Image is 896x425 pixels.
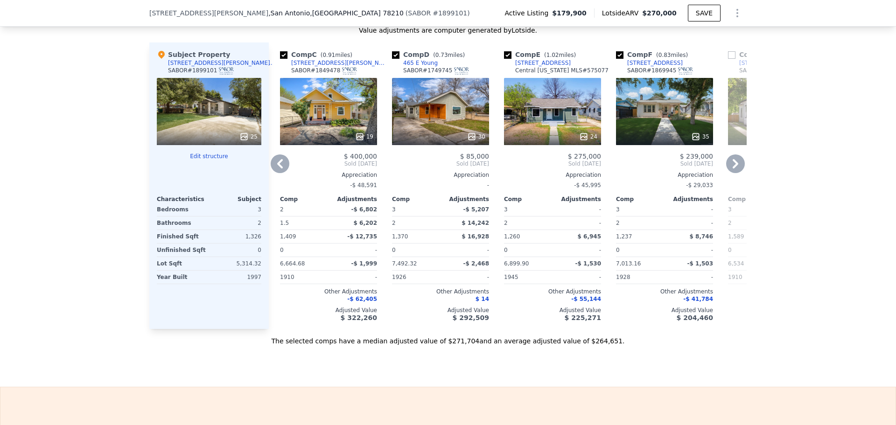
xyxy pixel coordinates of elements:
span: $ 16,928 [462,233,489,240]
div: Comp E [504,50,580,59]
div: - [554,216,601,230]
span: -$ 5,207 [463,206,489,213]
span: -$ 2,468 [463,260,489,267]
div: 465 E Young [403,59,438,67]
div: Adjusted Value [504,307,601,314]
span: [STREET_ADDRESS][PERSON_NAME] [149,8,268,18]
span: 1,260 [504,233,520,240]
div: Appreciation [392,171,489,179]
div: Other Adjustments [616,288,713,295]
span: $ 322,260 [341,314,377,321]
span: Sold [DATE] [504,160,601,167]
span: $ 8,746 [690,233,713,240]
span: ( miles) [652,52,692,58]
span: Sold [DATE] [280,160,377,167]
div: Adjustments [665,195,713,203]
div: 25 [239,132,258,141]
span: 0 [728,247,732,253]
div: 35 [691,132,709,141]
div: 1.5 [280,216,327,230]
div: - [728,179,825,192]
span: 0 [280,247,284,253]
div: 2 [211,216,261,230]
img: SABOR Logo [454,67,469,75]
span: Sold [DATE] [392,160,489,167]
span: , [GEOGRAPHIC_DATA] 78210 [310,9,404,17]
div: [STREET_ADDRESS] [515,59,571,67]
span: $ 85,000 [460,153,489,160]
div: Adjustments [329,195,377,203]
img: SABOR Logo [678,67,693,75]
div: [STREET_ADDRESS][PERSON_NAME] [168,59,270,67]
div: - [330,271,377,284]
div: Characteristics [157,195,209,203]
button: Edit structure [157,153,261,160]
div: Appreciation [504,171,601,179]
div: Comp [392,195,441,203]
img: SABOR Logo [219,67,234,75]
div: 19 [355,132,373,141]
div: Appreciation [280,171,377,179]
div: 30 [467,132,485,141]
span: $ 204,460 [677,314,713,321]
a: [STREET_ADDRESS] [616,59,683,67]
button: SAVE [688,5,721,21]
span: -$ 48,591 [350,182,377,188]
div: Adjustments [441,195,489,203]
div: [STREET_ADDRESS][PERSON_NAME] [739,59,836,67]
div: [STREET_ADDRESS][PERSON_NAME] [291,59,388,67]
div: 0 [211,244,261,257]
div: - [554,271,601,284]
div: 1910 [728,271,775,284]
div: - [666,203,713,216]
span: 3 [504,206,508,213]
div: SABOR # 1869945 [627,67,693,75]
span: 0.83 [658,52,671,58]
div: 2 [392,216,439,230]
div: Comp F [616,50,692,59]
div: Comp G [728,50,805,59]
span: -$ 1,530 [575,260,601,267]
div: Year Built [157,271,207,284]
div: 1910 [280,271,327,284]
div: SABOR # 1899101 [168,67,234,75]
span: Sold [DATE] [616,160,713,167]
span: ( miles) [429,52,469,58]
div: Other Adjustments [280,288,377,295]
div: 1928 [616,271,663,284]
div: 2 [728,216,775,230]
span: 6,534 [728,260,744,267]
span: SABOR [408,9,431,17]
div: 2 [616,216,663,230]
span: -$ 55,144 [571,296,601,302]
div: Adjusted Value [280,307,377,314]
div: 3 [211,203,261,216]
span: $270,000 [642,9,677,17]
span: $ 225,271 [565,314,601,321]
div: 24 [579,132,597,141]
div: Subject Property [157,50,230,59]
div: Comp [280,195,329,203]
span: $ 275,000 [568,153,601,160]
div: SABOR # 1379570 [739,67,805,75]
span: $ 400,000 [344,153,377,160]
div: Comp [616,195,665,203]
div: 2 [504,216,551,230]
span: $ 14,242 [462,220,489,226]
div: Finished Sqft [157,230,207,243]
div: Adjusted Value [616,307,713,314]
div: The selected comps have a median adjusted value of $271,704 and an average adjusted value of $264... [149,329,747,346]
div: Bedrooms [157,203,207,216]
div: Appreciation [616,171,713,179]
div: Unfinished Sqft [157,244,207,257]
div: Comp [728,195,777,203]
div: - [392,179,489,192]
span: 6,664.68 [280,260,305,267]
span: $ 14 [476,296,489,302]
span: 7,492.32 [392,260,417,267]
a: [STREET_ADDRESS][PERSON_NAME] [280,59,388,67]
span: $ 6,945 [578,233,601,240]
span: # 1899101 [433,9,467,17]
span: -$ 1,503 [687,260,713,267]
span: 3 [728,206,732,213]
